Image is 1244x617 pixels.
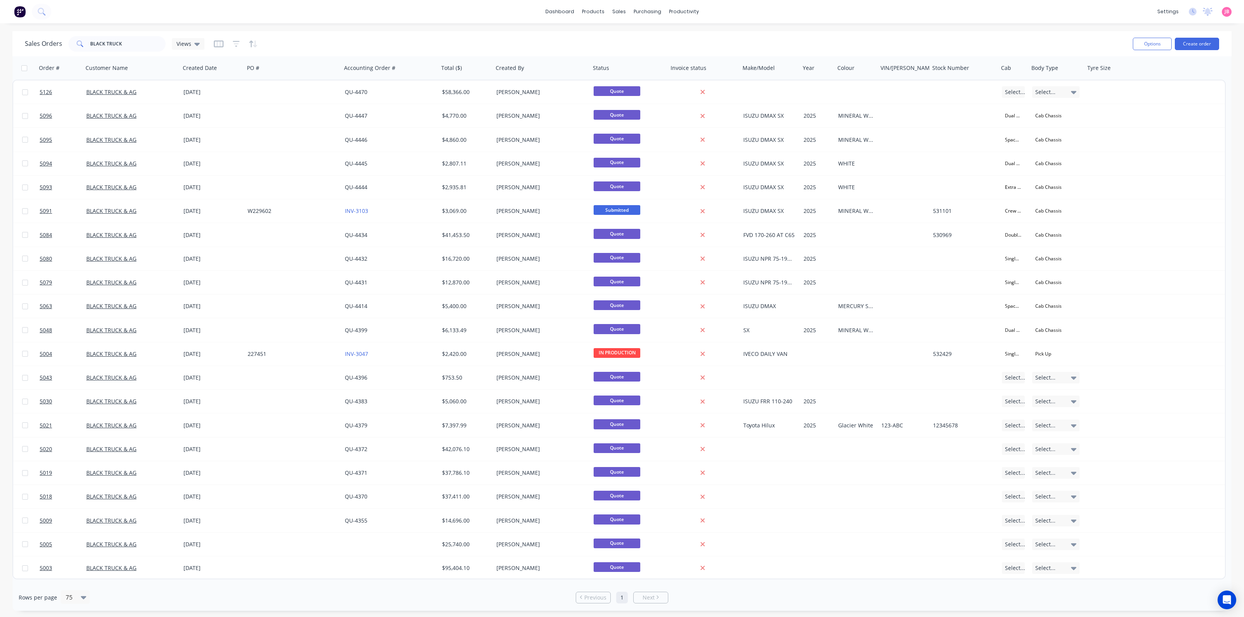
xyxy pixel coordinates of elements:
span: Select... [1035,445,1055,453]
div: [DATE] [183,397,241,405]
span: Select... [1005,469,1025,477]
div: 2025 [804,160,830,167]
div: VIN/[PERSON_NAME] [881,64,935,72]
span: Select... [1035,88,1055,96]
a: BLACK TRUCK & AG [86,350,136,357]
span: Select... [1005,422,1025,429]
a: BLACK TRUCK & AG [86,136,136,143]
span: Submitted [594,205,640,215]
a: BLACK TRUCK & AG [86,397,136,405]
span: 5094 [40,160,52,167]
div: $12,870.00 [442,279,488,286]
div: $3,069.00 [442,207,488,215]
div: $4,770.00 [442,112,488,120]
div: Total ($) [441,64,462,72]
div: [PERSON_NAME] [496,397,583,405]
div: [DATE] [183,350,241,358]
div: Double Cab [1002,230,1024,240]
a: QU-4371 [345,469,367,476]
a: BLACK TRUCK & AG [86,88,136,96]
span: Quote [594,514,640,524]
div: [DATE] [183,540,241,548]
div: $14,696.00 [442,517,488,525]
a: QU-4431 [345,279,367,286]
div: [DATE] [183,374,241,382]
a: BLACK TRUCK & AG [86,231,136,239]
span: Quote [594,419,640,429]
div: Space Cab [1002,301,1024,311]
span: Select... [1035,374,1055,382]
div: 531101 [933,207,992,215]
div: $95,404.10 [442,564,488,572]
a: 5018 [40,485,86,508]
a: Previous page [576,594,610,601]
div: MERCURY SILVER 568 [838,302,873,310]
span: 5063 [40,302,52,310]
a: 5043 [40,366,86,389]
div: MINERAL WHITE [838,207,873,215]
a: BLACK TRUCK & AG [86,540,136,548]
a: Next page [634,594,668,601]
div: [DATE] [183,493,241,500]
span: 5020 [40,445,52,453]
a: QU-4447 [345,112,367,119]
div: Order # [39,64,59,72]
a: BLACK TRUCK & AG [86,564,136,572]
span: Quote [594,396,640,405]
a: dashboard [542,6,578,17]
div: [PERSON_NAME] [496,279,583,286]
div: purchasing [630,6,665,17]
div: Make/Model [743,64,775,72]
div: ISUZU NPR 75-190 MLWB [743,255,795,263]
div: 2025 [804,326,830,334]
span: Quote [594,324,640,334]
div: [DATE] [183,469,241,477]
div: 2025 [804,397,830,405]
div: 2025 [804,112,830,120]
div: [PERSON_NAME] [496,160,583,167]
a: BLACK TRUCK & AG [86,517,136,524]
span: 5019 [40,469,52,477]
span: Select... [1035,397,1055,405]
a: 5030 [40,390,86,413]
span: Quote [594,86,640,96]
a: 5080 [40,247,86,270]
a: 5048 [40,319,86,342]
a: BLACK TRUCK & AG [86,183,136,191]
h1: Sales Orders [25,40,62,47]
span: Select... [1005,374,1025,382]
a: QU-4399 [345,326,367,334]
div: [PERSON_NAME] [496,540,583,548]
span: Quote [594,134,640,143]
div: [PERSON_NAME] [496,136,583,144]
span: Previous [584,594,606,601]
div: IVECO DAILY VAN [743,350,795,358]
div: $41,453.50 [442,231,488,239]
span: Select... [1005,517,1025,525]
a: BLACK TRUCK & AG [86,493,136,500]
a: QU-4445 [345,160,367,167]
div: Extra Cab [1002,182,1024,192]
div: Cab Chassis [1032,301,1065,311]
div: [DATE] [183,326,241,334]
div: [DATE] [183,302,241,310]
span: 5003 [40,564,52,572]
span: Quote [594,158,640,167]
a: INV-3047 [345,350,368,357]
div: $7,397.99 [442,422,488,429]
span: Quote [594,181,640,191]
div: 12345678 [933,422,992,429]
a: QU-4470 [345,88,367,96]
a: QU-4414 [345,302,367,310]
a: 5095 [40,128,86,152]
div: Body Type [1031,64,1058,72]
div: settings [1153,6,1183,17]
div: Colour [837,64,854,72]
span: 5095 [40,136,52,144]
div: 227451 [248,350,334,358]
span: JB [1225,8,1229,15]
a: BLACK TRUCK & AG [86,469,136,476]
a: BLACK TRUCK & AG [86,374,136,381]
div: Dual Cab [1002,325,1024,335]
span: 5018 [40,493,52,500]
